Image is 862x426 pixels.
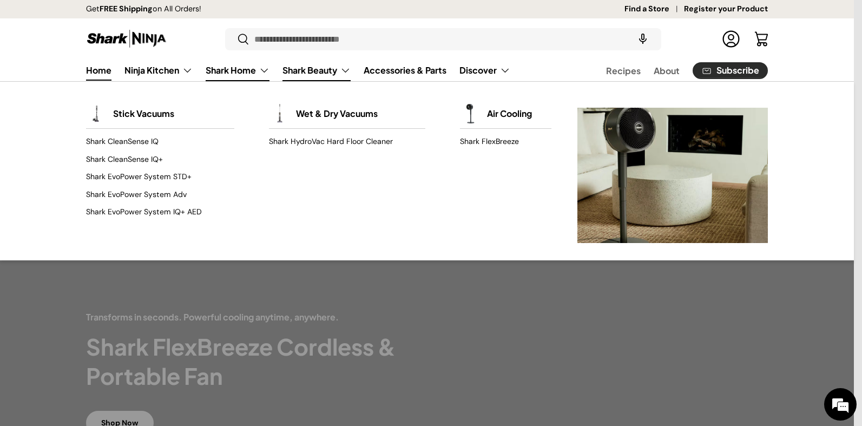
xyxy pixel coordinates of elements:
[276,60,357,81] summary: Shark Beauty
[118,60,199,81] summary: Ninja Kitchen
[86,3,201,15] p: Get on All Orders!
[693,62,768,79] a: Subscribe
[684,3,768,15] a: Register your Product
[654,60,680,81] a: About
[606,60,641,81] a: Recipes
[199,60,276,81] summary: Shark Home
[86,60,111,81] a: Home
[177,5,203,31] div: Minimize live chat window
[100,4,153,14] strong: FREE Shipping
[5,296,206,333] textarea: Type your message and hit 'Enter'
[86,60,510,81] nav: Primary
[626,27,660,51] speech-search-button: Search by voice
[580,60,768,81] nav: Secondary
[453,60,517,81] summary: Discover
[624,3,684,15] a: Find a Store
[56,61,182,75] div: Chat with us now
[86,28,167,49] img: Shark Ninja Philippines
[63,136,149,246] span: We're online!
[364,60,446,81] a: Accessories & Parts
[716,66,759,75] span: Subscribe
